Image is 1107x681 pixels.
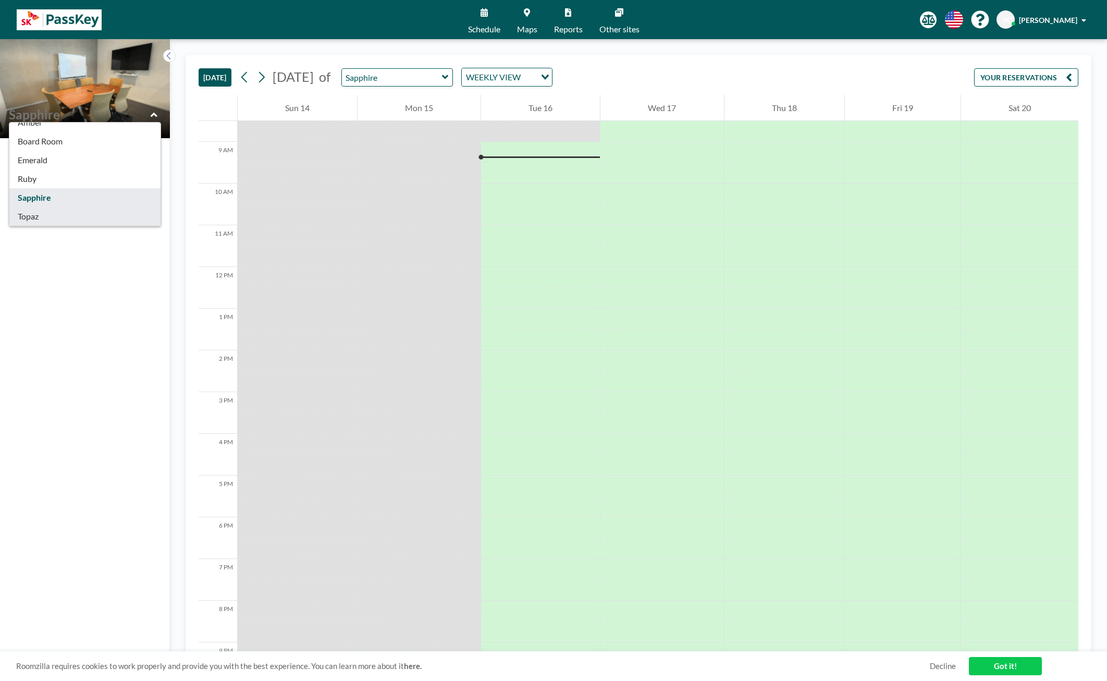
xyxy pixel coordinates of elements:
[9,188,161,207] div: Sapphire
[974,68,1078,87] button: YOUR RESERVATIONS
[342,69,442,86] input: Sapphire
[199,392,237,434] div: 3 PM
[17,9,102,30] img: organization-logo
[468,25,500,33] span: Schedule
[238,95,357,121] div: Sun 14
[517,25,537,33] span: Maps
[9,113,161,132] div: Amber
[464,70,523,84] span: WEEKLY VIEW
[9,107,151,122] input: Sapphire
[9,151,161,169] div: Emerald
[930,661,956,671] a: Decline
[199,350,237,392] div: 2 PM
[199,100,237,142] div: 8 AM
[462,68,552,86] div: Search for option
[724,95,844,121] div: Thu 18
[554,25,583,33] span: Reports
[199,601,237,642] div: 8 PM
[199,68,231,87] button: [DATE]
[969,657,1042,675] a: Got it!
[199,476,237,517] div: 5 PM
[16,661,930,671] span: Roomzilla requires cookies to work properly and provide you with the best experience. You can lea...
[481,95,600,121] div: Tue 16
[599,25,639,33] span: Other sites
[600,95,723,121] div: Wed 17
[199,309,237,350] div: 1 PM
[404,661,422,671] a: here.
[845,95,961,121] div: Fri 19
[199,225,237,267] div: 11 AM
[961,95,1078,121] div: Sat 20
[8,123,41,133] span: Floor: 68
[9,132,161,151] div: Board Room
[273,69,314,84] span: [DATE]
[524,70,535,84] input: Search for option
[199,559,237,601] div: 7 PM
[9,207,161,226] div: Topaz
[358,95,481,121] div: Mon 15
[9,169,161,188] div: Ruby
[319,69,330,85] span: of
[199,142,237,184] div: 9 AM
[199,434,237,476] div: 4 PM
[199,184,237,225] div: 10 AM
[199,517,237,559] div: 6 PM
[1002,15,1010,25] span: JK
[1019,16,1077,25] span: [PERSON_NAME]
[199,267,237,309] div: 12 PM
